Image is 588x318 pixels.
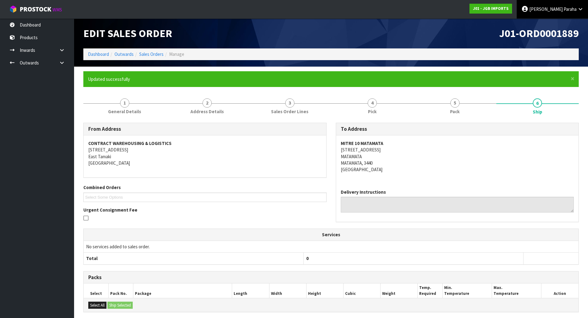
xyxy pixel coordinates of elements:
label: Delivery Instructions [341,189,386,195]
th: Width [269,283,306,298]
th: Package [133,283,232,298]
strong: MITRE 10 MATAMATA [341,140,383,146]
a: J01 - JGB IMPORTS [469,4,512,14]
button: Select All [88,302,106,309]
th: Pack No. [108,283,133,298]
span: General Details [108,108,141,115]
h3: Packs [88,275,574,280]
h3: From Address [88,126,322,132]
td: No services added to sales order. [84,241,578,252]
th: Action [541,283,578,298]
th: Temp. Required [418,283,442,298]
th: Height [306,283,343,298]
span: ProStock [20,5,51,13]
th: Length [232,283,269,298]
label: Urgent Consignment Fee [83,207,137,213]
address: [STREET_ADDRESS] East Tamaki [GEOGRAPHIC_DATA] [88,140,322,167]
span: 0 [306,255,309,261]
span: 3 [285,98,294,108]
span: J01-ORD0001889 [499,27,579,40]
a: Dashboard [88,51,109,57]
th: Weight [381,283,418,298]
strong: CONTRACT WAREHOUSING & LOGISTICS [88,140,172,146]
span: 2 [202,98,212,108]
span: × [571,74,574,83]
th: Select [84,283,108,298]
label: Combined Orders [83,184,121,191]
span: 1 [120,98,129,108]
span: Pack [450,108,460,115]
th: Max. Temperature [492,283,541,298]
span: Edit Sales Order [83,27,172,40]
span: Updated successfully [88,76,130,82]
th: Cubic [344,283,381,298]
span: Sales Order Lines [271,108,308,115]
img: cube-alt.png [9,5,17,13]
button: Ship Selected [107,302,133,309]
span: Paraha [564,6,577,12]
th: Min. Temperature [442,283,492,298]
span: 5 [450,98,460,108]
span: Pick [368,108,377,115]
span: Manage [169,51,184,57]
span: Ship [533,109,542,115]
address: [STREET_ADDRESS] MATAMATA MATAMATA, 3440 [GEOGRAPHIC_DATA] [341,140,574,173]
span: Address Details [190,108,224,115]
small: WMS [52,7,62,13]
span: [PERSON_NAME] [529,6,563,12]
th: Services [84,229,578,241]
a: Outwards [115,51,134,57]
span: 6 [533,98,542,108]
th: Total [84,253,303,264]
span: 4 [368,98,377,108]
h3: To Address [341,126,574,132]
strong: J01 - JGB IMPORTS [473,6,509,11]
a: Sales Orders [139,51,164,57]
